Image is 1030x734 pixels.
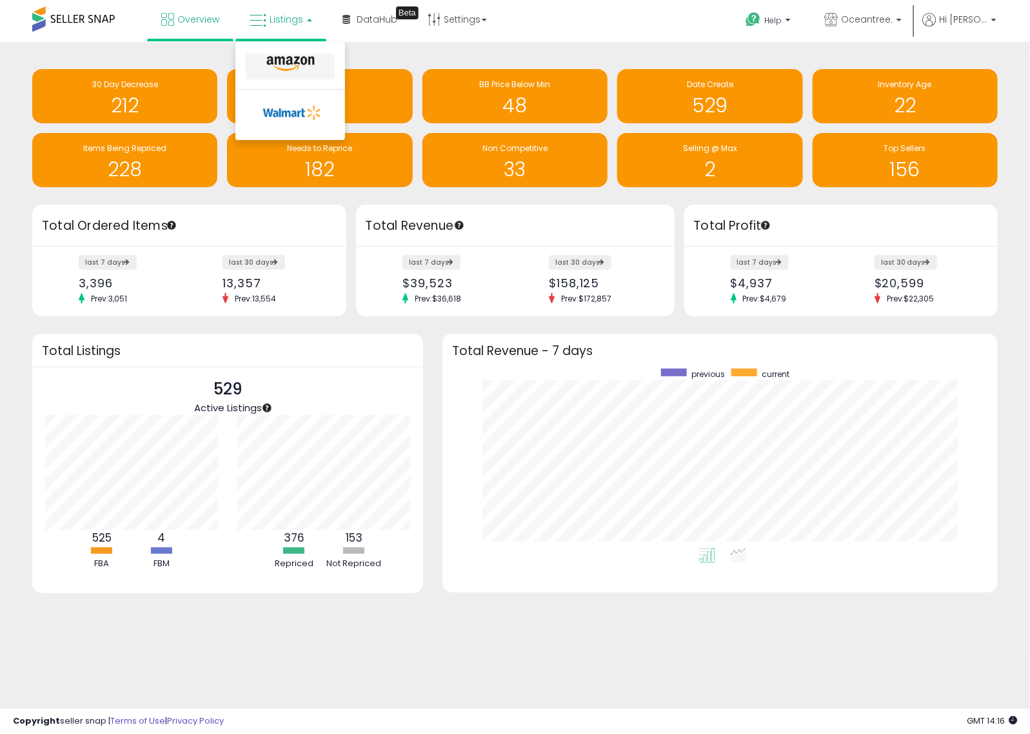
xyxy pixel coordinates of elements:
[73,558,131,570] div: FBA
[228,293,282,304] span: Prev: 13,554
[624,159,796,180] h1: 2
[227,69,412,123] a: BB Drop in 7d 28
[452,346,988,356] h3: Total Revenue - 7 days
[79,276,179,290] div: 3,396
[265,558,323,570] div: Repriced
[422,69,608,123] a: BB Price Below Min 48
[813,69,998,123] a: Inventory Age 22
[92,530,112,545] b: 525
[878,79,932,90] span: Inventory Age
[939,13,987,26] span: Hi [PERSON_NAME]
[270,13,303,26] span: Listings
[261,402,273,414] div: Tooltip anchor
[429,159,601,180] h1: 33
[453,219,465,231] div: Tooltip anchor
[83,143,166,154] span: Items Being Repriced
[745,12,761,28] i: Get Help
[617,133,802,187] a: Selling @ Max 2
[555,293,618,304] span: Prev: $172,857
[194,377,262,402] p: 529
[760,219,771,231] div: Tooltip anchor
[32,69,217,123] a: 30 Day Decrease 212
[482,143,548,154] span: Non Competitive
[366,217,665,235] h3: Total Revenue
[841,13,893,26] span: Oceantree.
[408,293,468,304] span: Prev: $36,618
[177,13,219,26] span: Overview
[325,558,383,570] div: Not Repriced
[762,369,789,380] span: current
[227,133,412,187] a: Needs to Reprice 182
[39,159,211,180] h1: 228
[42,346,413,356] h3: Total Listings
[875,255,937,270] label: last 30 days
[223,255,285,270] label: last 30 days
[288,143,353,154] span: Needs to Reprice
[884,143,926,154] span: Top Sellers
[402,255,461,270] label: last 7 days
[133,558,191,570] div: FBM
[422,133,608,187] a: Non Competitive 33
[346,530,362,545] b: 153
[39,95,211,116] h1: 212
[731,255,789,270] label: last 7 days
[624,95,796,116] h1: 529
[166,219,177,231] div: Tooltip anchor
[479,79,550,90] span: BB Price Below Min
[683,143,737,154] span: Selling @ Max
[396,6,419,19] div: Tooltip anchor
[687,79,733,90] span: Date Create
[880,293,941,304] span: Prev: $22,305
[735,2,804,42] a: Help
[694,217,989,235] h3: Total Profit
[194,401,262,414] span: Active Listings
[764,15,782,26] span: Help
[819,95,991,116] h1: 22
[42,217,337,235] h3: Total Ordered Items
[402,276,505,290] div: $39,523
[922,13,996,42] a: Hi [PERSON_NAME]
[691,369,725,380] span: previous
[737,293,793,304] span: Prev: $4,679
[223,276,323,290] div: 13,357
[357,13,397,26] span: DataHub
[233,159,406,180] h1: 182
[819,159,991,180] h1: 156
[549,255,611,270] label: last 30 days
[813,133,998,187] a: Top Sellers 156
[84,293,134,304] span: Prev: 3,051
[233,95,406,116] h1: 28
[92,79,158,90] span: 30 Day Decrease
[429,95,601,116] h1: 48
[875,276,975,290] div: $20,599
[731,276,831,290] div: $4,937
[79,255,137,270] label: last 7 days
[284,530,304,545] b: 376
[549,276,651,290] div: $158,125
[32,133,217,187] a: Items Being Repriced 228
[617,69,802,123] a: Date Create 529
[158,530,166,545] b: 4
